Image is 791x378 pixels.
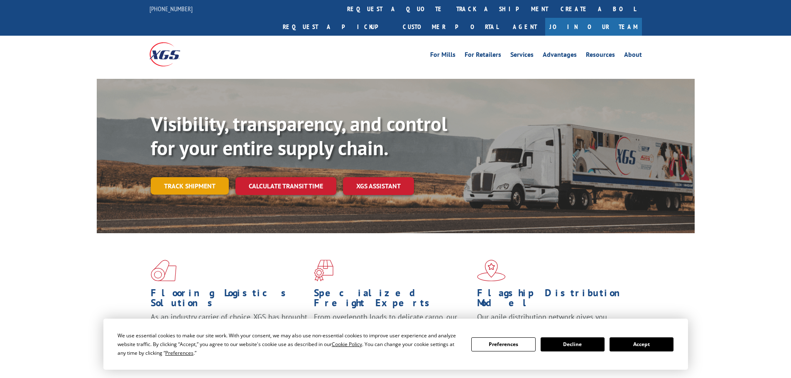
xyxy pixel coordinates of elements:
[235,177,336,195] a: Calculate transit time
[471,337,535,351] button: Preferences
[477,312,630,332] span: Our agile distribution network gives you nationwide inventory management on demand.
[151,312,307,341] span: As an industry carrier of choice, XGS has brought innovation and dedication to flooring logistics...
[545,18,642,36] a: Join Our Team
[397,18,504,36] a: Customer Portal
[510,51,534,61] a: Services
[314,312,471,349] p: From overlength loads to delicate cargo, our experienced staff knows the best way to move your fr...
[314,260,333,281] img: xgs-icon-focused-on-flooring-red
[277,18,397,36] a: Request a pickup
[543,51,577,61] a: Advantages
[151,111,447,161] b: Visibility, transparency, and control for your entire supply chain.
[103,319,688,370] div: Cookie Consent Prompt
[151,288,308,312] h1: Flooring Logistics Solutions
[343,177,414,195] a: XGS ASSISTANT
[430,51,455,61] a: For Mills
[151,260,176,281] img: xgs-icon-total-supply-chain-intelligence-red
[586,51,615,61] a: Resources
[624,51,642,61] a: About
[151,177,229,195] a: Track shipment
[541,337,605,351] button: Decline
[504,18,545,36] a: Agent
[149,5,193,13] a: [PHONE_NUMBER]
[477,260,506,281] img: xgs-icon-flagship-distribution-model-red
[314,288,471,312] h1: Specialized Freight Experts
[465,51,501,61] a: For Retailers
[477,288,634,312] h1: Flagship Distribution Model
[610,337,673,351] button: Accept
[332,341,362,348] span: Cookie Policy
[118,331,461,357] div: We use essential cookies to make our site work. With your consent, we may also use non-essential ...
[165,349,193,356] span: Preferences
